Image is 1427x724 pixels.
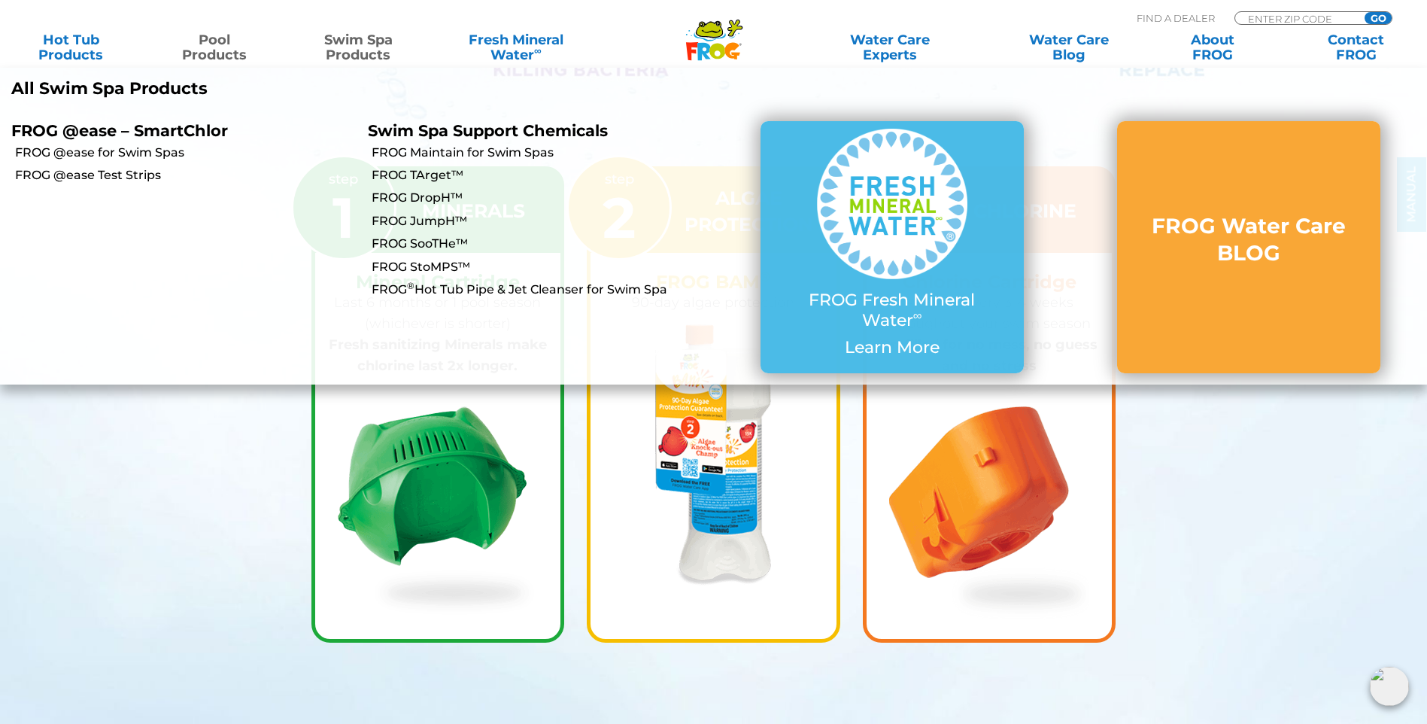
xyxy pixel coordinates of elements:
a: FROG JumpH™ [372,213,713,230]
a: FROG @ease Test Strips [15,167,357,184]
p: Learn More [791,338,994,357]
a: PoolProducts [159,32,271,62]
p: FROG Fresh Mineral Water [791,291,994,330]
p: Find A Dealer [1137,11,1215,25]
h3: FROG Water Care BLOG [1147,212,1350,267]
a: Fresh MineralWater∞ [446,32,586,62]
a: Hot TubProducts [15,32,127,62]
img: Flippin' FROG XL Mineral Cartridge [338,406,538,617]
a: FROG @ease for Swim Spas [15,144,357,161]
sup: ® [407,280,414,291]
a: Swim Spa Support Chemicals [368,121,608,140]
img: openIcon [1370,667,1409,706]
img: Flippin' FROG XL Chlorine Cartridge [889,406,1089,620]
input: GO [1365,12,1392,24]
a: FROG®Hot Tub Pipe & Jet Cleanser for Swim Spa [372,281,713,298]
a: FROG TArget™ [372,167,713,184]
a: ContactFROG [1300,32,1412,62]
a: Water CareBlog [1013,32,1125,62]
sup: ∞ [534,44,542,56]
a: AboutFROG [1156,32,1268,62]
input: Zip Code Form [1246,12,1348,25]
a: FROG SooTHe™ [372,236,713,252]
a: FROG Water Care BLOG [1147,212,1350,282]
a: All Swim Spa Products [11,79,703,99]
a: Swim SpaProducts [302,32,414,62]
a: FROG Maintain for Swim Spas [372,144,713,161]
a: FROG StoMPS™ [372,259,713,275]
p: FROG @ease – SmartChlor [11,121,345,140]
img: FROG BAM® [655,324,772,586]
a: FROG DropH™ [372,190,713,206]
a: FROG Fresh Mineral Water∞ Learn More [791,129,994,365]
sup: ∞ [913,308,922,323]
a: Water CareExperts [800,32,981,62]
